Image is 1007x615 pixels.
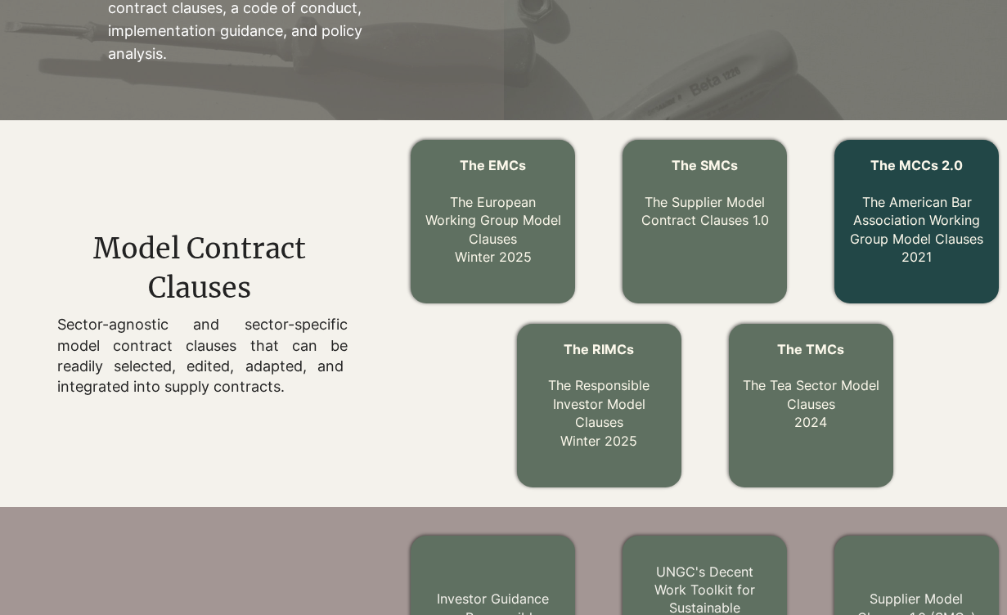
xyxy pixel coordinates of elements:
div: main content [40,230,375,397]
span: Model Contract Clauses [93,231,306,305]
p: The Supplier Model Contract Clauses 1.0 [636,175,774,230]
a: The TMCs The Tea Sector Model Clauses2024 [743,341,879,431]
a: The MCCs 2.0 The American Bar Association Working Group Model Clauses2021 [850,157,983,265]
a: The RIMCs The Responsible Investor Model ClausesWinter 2025 [548,341,650,449]
a: The EMCs The European Working Group Model ClausesWinter 2025 [425,157,561,265]
span: The MCCs 2.0 [870,157,963,173]
p: Sector-agnostic and sector-specific model contract clauses that can be readily selected, edited, ... [57,314,348,397]
span: The TMCs [777,341,844,357]
span: The SMCs [672,157,738,173]
span: The RIMCs [564,341,634,357]
span: The EMCs [460,157,526,173]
